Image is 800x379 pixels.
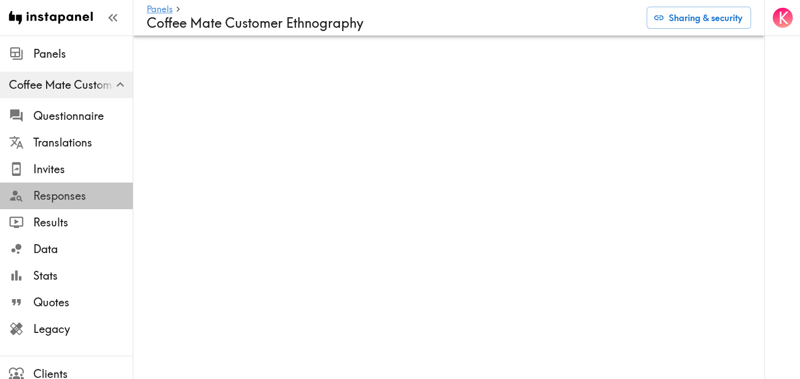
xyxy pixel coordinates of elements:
span: Coffee Mate Customer Ethnography [9,77,133,93]
span: K [778,8,788,28]
a: Panels [147,4,173,15]
h4: Coffee Mate Customer Ethnography [147,15,638,31]
span: Invites [33,161,133,177]
span: Responses [33,188,133,204]
span: Quotes [33,295,133,310]
button: Sharing & security [647,7,751,29]
span: Translations [33,135,133,150]
span: Legacy [33,321,133,337]
span: Panels [33,46,133,62]
span: Questionnaire [33,108,133,124]
span: Results [33,215,133,230]
button: K [772,7,794,29]
span: Stats [33,268,133,284]
span: Data [33,241,133,257]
